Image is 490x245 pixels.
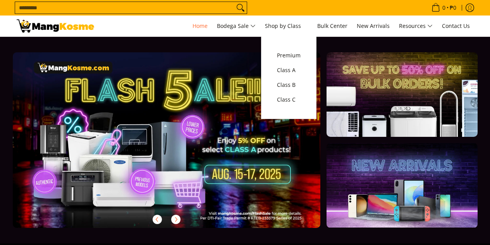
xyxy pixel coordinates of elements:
span: Bulk Center [317,22,347,29]
a: Class B [273,78,304,92]
button: Next [167,211,184,228]
span: Premium [277,51,301,60]
a: Class A [273,63,304,78]
span: Bodega Sale [217,21,256,31]
img: Mang Kosme: Your Home Appliances Warehouse Sale Partner! [17,19,94,33]
span: New Arrivals [357,22,390,29]
a: More [13,52,346,240]
button: Search [234,2,247,14]
span: Class B [277,80,301,90]
a: Home [189,16,211,36]
button: Previous [149,211,166,228]
a: Class C [273,92,304,107]
span: • [429,3,459,12]
a: Shop by Class [261,16,312,36]
a: Bodega Sale [213,16,260,36]
span: Resources [399,21,433,31]
span: 0 [441,5,447,10]
a: Premium [273,48,304,63]
a: Bulk Center [313,16,351,36]
nav: Main Menu [102,16,474,36]
span: ₱0 [449,5,457,10]
a: Resources [395,16,437,36]
span: Class A [277,66,301,75]
span: Shop by Class [265,21,308,31]
span: Class C [277,95,301,105]
span: Contact Us [442,22,470,29]
a: Contact Us [438,16,474,36]
a: New Arrivals [353,16,394,36]
span: Home [193,22,208,29]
